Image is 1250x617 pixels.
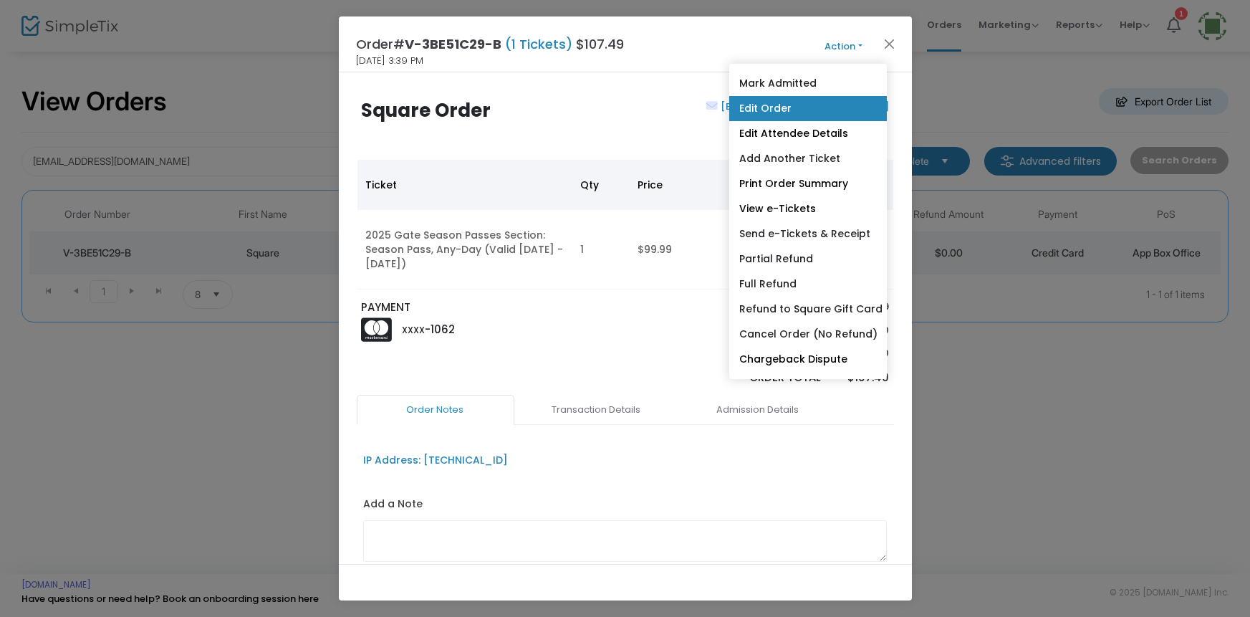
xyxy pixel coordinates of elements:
[729,171,886,196] a: Print Order Summary
[729,247,886,272] a: Partial Refund
[361,97,491,123] b: Square Order
[518,395,676,425] a: Transaction Details
[729,121,886,146] a: Edit Attendee Details
[357,210,572,290] td: 2025 Gate Season Passes Section: Season Pass, Any-Day (Valid [DATE] - [DATE])
[425,322,455,337] span: -1062
[357,160,572,210] th: Ticket
[700,370,822,386] p: Order Total
[700,323,822,338] p: Service Fee Total
[630,160,766,210] th: Price
[357,395,514,425] a: Order Notes
[729,71,886,96] a: Mark Admitted
[679,395,837,425] a: Admission Details
[572,210,630,290] td: 1
[718,100,889,113] a: [EMAIL_ADDRESS][DOMAIN_NAME]
[405,35,502,53] span: V-3BE51C29-B
[729,221,886,247] a: Send e-Tickets & Receipt
[357,34,625,54] h4: Order# $107.49
[630,210,766,290] td: $99.99
[361,300,618,316] p: PAYMENT
[729,96,886,121] a: Edit Order
[729,196,886,221] a: View e-Tickets
[402,324,425,336] span: XXXX
[801,39,887,54] button: Action
[700,300,822,314] p: Sub total
[363,497,423,515] label: Add a Note
[729,146,886,171] a: Add Another Ticket
[729,322,886,347] a: Cancel Order (No Refund)
[700,346,822,360] p: Tax Total
[357,160,893,290] div: Data table
[357,54,424,68] span: [DATE] 3:39 PM
[729,347,886,372] a: Chargeback Dispute
[363,453,508,468] div: IP Address: [TECHNICAL_ID]
[880,34,898,53] button: Close
[729,297,886,322] a: Refund to Square Gift Card
[729,272,886,297] a: Full Refund
[572,160,630,210] th: Qty
[502,35,577,53] span: (1 Tickets)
